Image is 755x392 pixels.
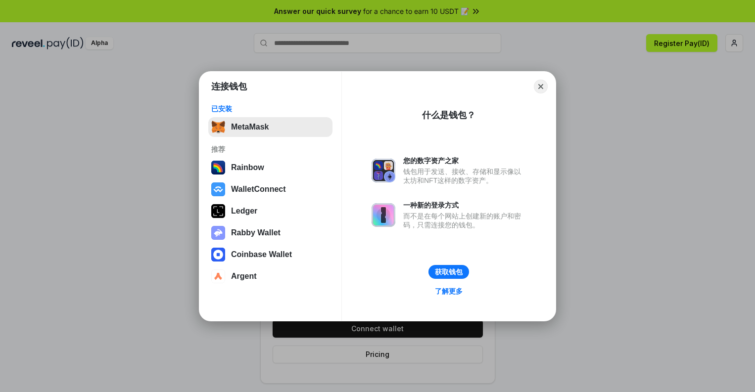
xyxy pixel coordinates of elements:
button: WalletConnect [208,179,332,199]
h1: 连接钱包 [211,81,247,92]
div: Rabby Wallet [231,228,281,237]
div: 钱包用于发送、接收、存储和显示像以太坊和NFT这样的数字资产。 [403,167,526,185]
img: svg+xml,%3Csvg%20width%3D%2228%22%20height%3D%2228%22%20viewBox%3D%220%200%2028%2028%22%20fill%3D... [211,269,225,283]
div: WalletConnect [231,185,286,194]
img: svg+xml,%3Csvg%20width%3D%2228%22%20height%3D%2228%22%20viewBox%3D%220%200%2028%2028%22%20fill%3D... [211,182,225,196]
button: Close [534,80,548,93]
button: Ledger [208,201,332,221]
div: Rainbow [231,163,264,172]
img: svg+xml,%3Csvg%20xmlns%3D%22http%3A%2F%2Fwww.w3.org%2F2000%2Fsvg%22%20width%3D%2228%22%20height%3... [211,204,225,218]
img: svg+xml,%3Csvg%20width%3D%2228%22%20height%3D%2228%22%20viewBox%3D%220%200%2028%2028%22%20fill%3D... [211,248,225,261]
div: 而不是在每个网站上创建新的账户和密码，只需连接您的钱包。 [403,212,526,229]
button: 获取钱包 [428,265,469,279]
img: svg+xml,%3Csvg%20xmlns%3D%22http%3A%2F%2Fwww.w3.org%2F2000%2Fsvg%22%20fill%3D%22none%22%20viewBox... [372,203,395,227]
button: Rainbow [208,158,332,177]
div: 一种新的登录方式 [403,201,526,210]
img: svg+xml,%3Csvg%20width%3D%22120%22%20height%3D%22120%22%20viewBox%3D%220%200%20120%20120%22%20fil... [211,161,225,174]
div: 获取钱包 [435,267,463,276]
div: Ledger [231,207,257,216]
div: 什么是钱包？ [422,109,475,121]
div: Coinbase Wallet [231,250,292,259]
img: svg+xml,%3Csvg%20xmlns%3D%22http%3A%2F%2Fwww.w3.org%2F2000%2Fsvg%22%20fill%3D%22none%22%20viewBox... [372,159,395,182]
div: Argent [231,272,257,281]
button: MetaMask [208,117,332,137]
div: 推荐 [211,145,330,154]
div: 了解更多 [435,287,463,296]
div: 已安装 [211,104,330,113]
button: Rabby Wallet [208,223,332,243]
img: svg+xml,%3Csvg%20fill%3D%22none%22%20height%3D%2233%22%20viewBox%3D%220%200%2035%2033%22%20width%... [211,120,225,134]
button: Coinbase Wallet [208,245,332,264]
img: svg+xml,%3Csvg%20xmlns%3D%22http%3A%2F%2Fwww.w3.org%2F2000%2Fsvg%22%20fill%3D%22none%22%20viewBox... [211,226,225,240]
div: 您的数字资产之家 [403,156,526,165]
a: 了解更多 [429,285,469,298]
div: MetaMask [231,123,269,131]
button: Argent [208,266,332,286]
